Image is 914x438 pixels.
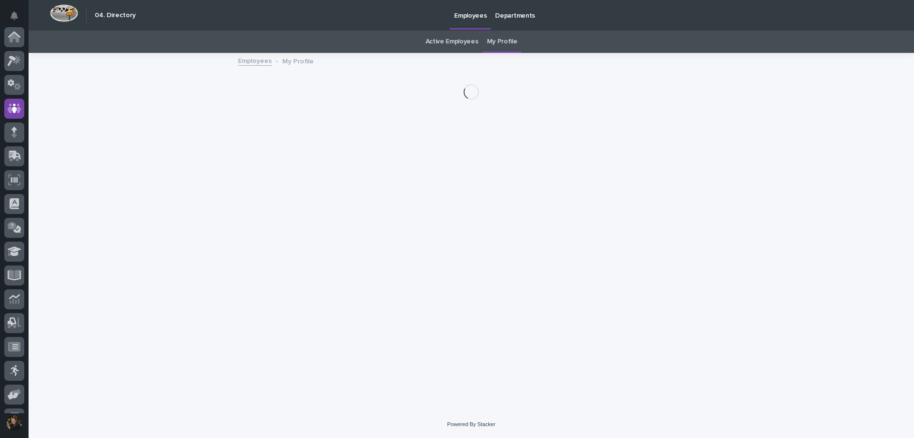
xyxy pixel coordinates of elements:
[426,31,478,53] a: Active Employees
[238,55,272,66] a: Employees
[447,421,495,427] a: Powered By Stacker
[12,11,24,27] div: Notifications
[282,55,314,66] p: My Profile
[4,413,24,433] button: users-avatar
[4,6,24,26] button: Notifications
[50,4,78,22] img: Workspace Logo
[487,31,517,53] a: My Profile
[95,11,136,20] h2: 04. Directory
